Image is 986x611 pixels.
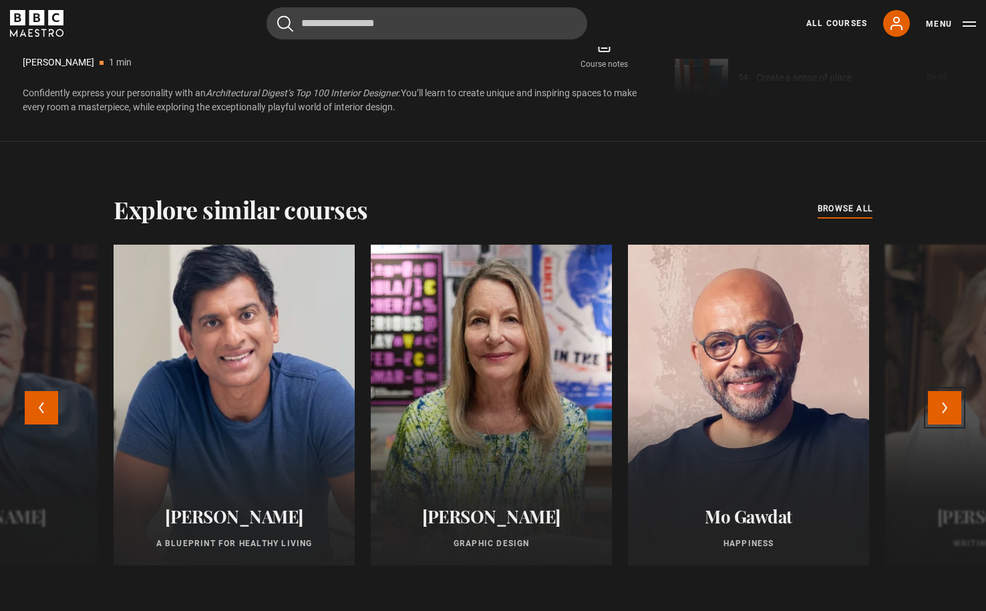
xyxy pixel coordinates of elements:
p: Confidently express your personality with an You’ll learn to create unique and inspiring spaces t... [23,86,643,114]
button: Submit the search query [277,15,293,32]
p: [PERSON_NAME] [23,55,94,70]
span: browse all [818,202,872,215]
a: [PERSON_NAME] A Blueprint for Healthy Living [114,245,355,566]
h2: Mo Gawdat [644,506,853,527]
a: [PERSON_NAME] Graphic Design [371,245,612,566]
p: A Blueprint for Healthy Living [130,537,339,549]
a: browse all [818,202,872,217]
h2: [PERSON_NAME] [130,506,339,527]
h2: Explore similar courses [114,195,368,223]
a: Mo Gawdat Happiness [628,245,869,566]
p: Happiness [644,537,853,549]
svg: BBC Maestro [10,10,63,37]
a: All Courses [806,17,867,29]
input: Search [267,7,587,39]
p: Graphic Design [387,537,596,549]
button: Toggle navigation [926,17,976,31]
h2: [PERSON_NAME] [387,506,596,527]
p: 1 min [109,55,132,70]
i: Architectural Digest’s Top 100 Interior Designer. [206,88,401,98]
a: Course notes [566,34,643,73]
